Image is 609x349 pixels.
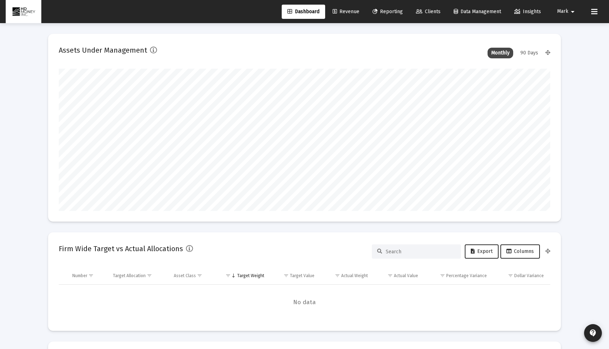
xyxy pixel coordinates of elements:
[548,4,585,18] button: Mark
[440,273,445,278] span: Show filter options for column 'Percentage Variance'
[514,9,541,15] span: Insights
[169,267,216,284] td: Column Asset Class
[174,273,196,279] div: Asset Class
[410,5,446,19] a: Clients
[11,5,36,19] img: Dashboard
[557,9,568,15] span: Mark
[506,248,534,254] span: Columns
[59,267,550,320] div: Data grid
[225,273,231,278] span: Show filter options for column 'Target Weight'
[269,267,319,284] td: Column Target Value
[237,273,264,279] div: Target Weight
[514,273,544,279] div: Dollar Variance
[59,298,550,306] span: No data
[465,244,499,259] button: Export
[216,267,269,284] td: Column Target Weight
[509,5,547,19] a: Insights
[589,329,597,337] mat-icon: contact_support
[488,48,513,58] div: Monthly
[416,9,441,15] span: Clients
[59,243,183,254] h2: Firm Wide Target vs Actual Allocations
[517,48,542,58] div: 90 Days
[88,273,94,278] span: Show filter options for column 'Number'
[373,267,423,284] td: Column Actual Value
[492,267,550,284] td: Column Dollar Variance
[500,244,540,259] button: Columns
[290,273,314,279] div: Target Value
[72,273,87,279] div: Number
[367,5,408,19] a: Reporting
[197,273,202,278] span: Show filter options for column 'Asset Class'
[108,267,169,284] td: Column Target Allocation
[287,9,319,15] span: Dashboard
[341,273,368,279] div: Actual Weight
[386,249,456,255] input: Search
[568,5,577,19] mat-icon: arrow_drop_down
[59,44,147,56] h2: Assets Under Management
[335,273,340,278] span: Show filter options for column 'Actual Weight'
[282,5,325,19] a: Dashboard
[147,273,152,278] span: Show filter options for column 'Target Allocation'
[387,273,393,278] span: Show filter options for column 'Actual Value'
[446,273,487,279] div: Percentage Variance
[327,5,365,19] a: Revenue
[471,248,493,254] span: Export
[67,267,108,284] td: Column Number
[394,273,418,279] div: Actual Value
[113,273,146,279] div: Target Allocation
[454,9,501,15] span: Data Management
[373,9,403,15] span: Reporting
[319,267,373,284] td: Column Actual Weight
[423,267,491,284] td: Column Percentage Variance
[283,273,289,278] span: Show filter options for column 'Target Value'
[333,9,359,15] span: Revenue
[448,5,507,19] a: Data Management
[508,273,513,278] span: Show filter options for column 'Dollar Variance'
